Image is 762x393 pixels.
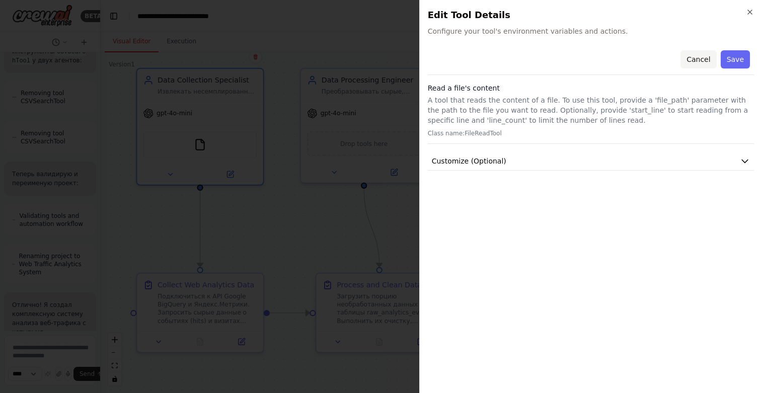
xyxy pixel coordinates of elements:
span: Customize (Optional) [432,156,506,166]
p: Class name: FileReadTool [428,129,754,137]
button: Customize (Optional) [428,152,754,171]
h2: Edit Tool Details [428,8,754,22]
span: Configure your tool's environment variables and actions. [428,26,754,36]
h3: Read a file's content [428,83,754,93]
button: Cancel [680,50,716,68]
button: Save [721,50,750,68]
p: A tool that reads the content of a file. To use this tool, provide a 'file_path' parameter with t... [428,95,754,125]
